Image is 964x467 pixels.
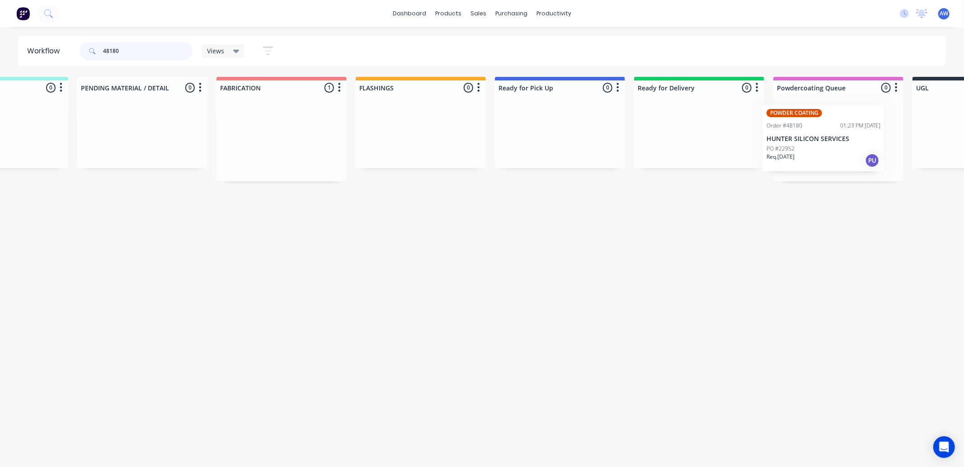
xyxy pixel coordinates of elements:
[431,7,466,20] div: products
[16,7,30,20] img: Factory
[933,436,955,458] div: Open Intercom Messenger
[940,9,948,18] span: AW
[388,7,431,20] a: dashboard
[27,46,64,57] div: Workflow
[207,46,224,56] span: Views
[491,7,532,20] div: purchasing
[466,7,491,20] div: sales
[532,7,576,20] div: productivity
[103,42,193,60] input: Search for orders...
